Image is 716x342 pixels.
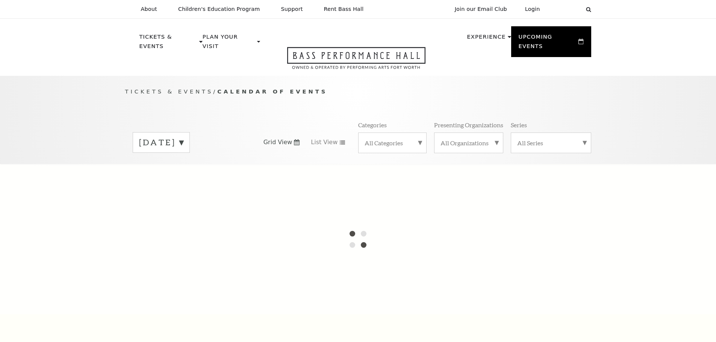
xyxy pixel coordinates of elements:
[263,138,292,146] span: Grid View
[552,6,579,13] select: Select:
[519,32,577,55] p: Upcoming Events
[139,32,198,55] p: Tickets & Events
[141,6,157,12] p: About
[517,139,585,147] label: All Series
[365,139,420,147] label: All Categories
[440,139,497,147] label: All Organizations
[125,88,213,95] span: Tickets & Events
[311,138,338,146] span: List View
[125,87,591,96] p: /
[358,121,387,129] p: Categories
[139,137,183,148] label: [DATE]
[324,6,364,12] p: Rent Bass Hall
[511,121,527,129] p: Series
[203,32,255,55] p: Plan Your Visit
[434,121,503,129] p: Presenting Organizations
[178,6,260,12] p: Children's Education Program
[217,88,327,95] span: Calendar of Events
[467,32,506,46] p: Experience
[281,6,303,12] p: Support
